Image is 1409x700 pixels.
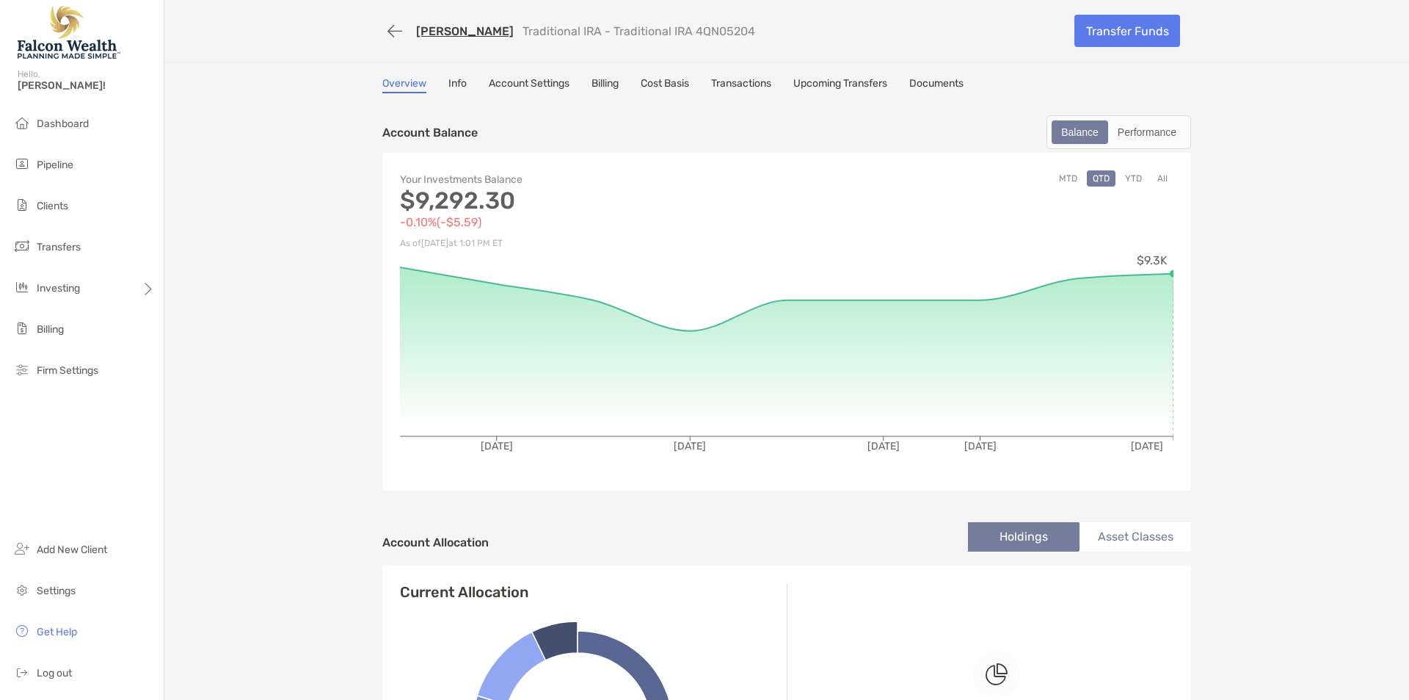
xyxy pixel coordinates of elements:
[964,440,997,452] tspan: [DATE]
[382,77,426,93] a: Overview
[400,170,787,189] p: Your Investments Balance
[1074,15,1180,47] a: Transfer Funds
[37,544,107,556] span: Add New Client
[400,192,787,210] p: $9,292.30
[13,663,31,681] img: logout icon
[13,278,31,296] img: investing icon
[641,77,689,93] a: Cost Basis
[1053,122,1107,142] div: Balance
[1046,115,1191,149] div: segmented control
[793,77,887,93] a: Upcoming Transfers
[448,77,467,93] a: Info
[13,114,31,131] img: dashboard icon
[37,241,81,253] span: Transfers
[382,535,489,549] h4: Account Allocation
[13,581,31,599] img: settings icon
[1053,170,1083,187] button: MTD
[13,320,31,337] img: billing icon
[400,213,787,231] p: -0.10% ( -$5.59 )
[37,118,89,130] span: Dashboard
[400,234,787,253] p: As of [DATE] at 1:01 PM ET
[523,24,755,38] p: Traditional IRA - Traditional IRA 4QN05204
[37,159,73,171] span: Pipeline
[13,540,31,558] img: add_new_client icon
[18,6,120,59] img: Falcon Wealth Planning Logo
[1079,522,1191,552] li: Asset Classes
[37,364,98,377] span: Firm Settings
[711,77,771,93] a: Transactions
[400,583,528,601] h4: Current Allocation
[37,282,80,295] span: Investing
[13,155,31,173] img: pipeline icon
[1087,170,1115,187] button: QTD
[13,237,31,255] img: transfers icon
[481,440,513,452] tspan: [DATE]
[867,440,900,452] tspan: [DATE]
[13,361,31,378] img: firm-settings icon
[1137,253,1168,267] tspan: $9.3K
[489,77,569,93] a: Account Settings
[909,77,964,93] a: Documents
[13,622,31,640] img: get-help icon
[37,626,77,638] span: Get Help
[37,200,68,212] span: Clients
[37,585,76,597] span: Settings
[591,77,619,93] a: Billing
[1110,122,1184,142] div: Performance
[1119,170,1148,187] button: YTD
[18,79,155,92] span: [PERSON_NAME]!
[1131,440,1163,452] tspan: [DATE]
[13,196,31,214] img: clients icon
[37,667,72,679] span: Log out
[1151,170,1173,187] button: All
[674,440,706,452] tspan: [DATE]
[382,123,478,142] p: Account Balance
[37,323,64,336] span: Billing
[968,522,1079,552] li: Holdings
[416,24,514,38] a: [PERSON_NAME]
